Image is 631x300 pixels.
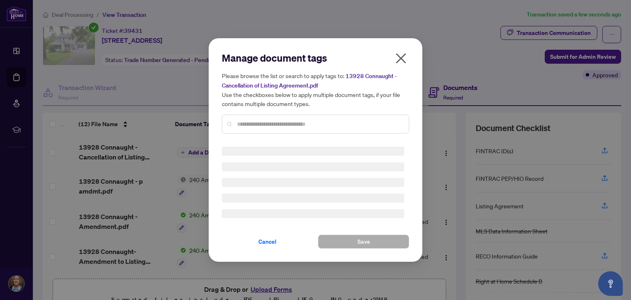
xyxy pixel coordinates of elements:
button: Save [318,235,409,249]
button: Open asap [598,271,623,296]
button: Cancel [222,235,313,249]
span: Cancel [258,235,276,248]
span: close [394,52,408,65]
h5: Please browse the list or search to apply tags to: Use the checkboxes below to apply multiple doc... [222,71,409,108]
h2: Manage document tags [222,51,409,65]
